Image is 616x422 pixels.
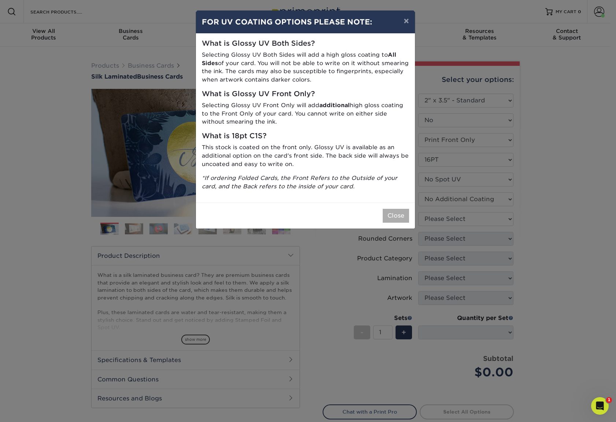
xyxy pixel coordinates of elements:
[202,51,409,84] p: Selecting Glossy UV Both Sides will add a high gloss coating to of your card. You will not be abl...
[606,397,612,403] span: 1
[202,90,409,98] h5: What is Glossy UV Front Only?
[202,16,409,27] h4: FOR UV COATING OPTIONS PLEASE NOTE:
[591,397,609,415] iframe: Intercom live chat
[202,174,397,190] i: *If ordering Folded Cards, the Front Refers to the Outside of your card, and the Back refers to t...
[202,51,396,67] strong: All Sides
[319,102,350,109] strong: additional
[202,143,409,168] p: This stock is coated on the front only. Glossy UV is available as an additional option on the car...
[383,209,409,223] button: Close
[202,101,409,126] p: Selecting Glossy UV Front Only will add high gloss coating to the Front Only of your card. You ca...
[202,39,409,48] h5: What is Glossy UV Both Sides?
[202,132,409,140] h5: What is 18pt C1S?
[398,11,415,31] button: ×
